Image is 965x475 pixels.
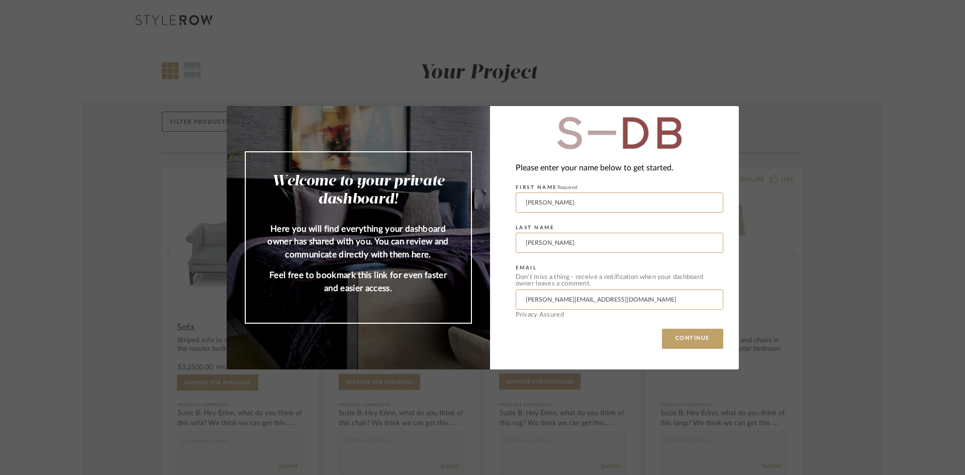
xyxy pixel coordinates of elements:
input: Enter Last Name [516,233,723,253]
p: Here you will find everything your dashboard owner has shared with you. You can review and commun... [266,223,451,261]
input: Enter First Name [516,193,723,213]
label: FIRST NAME [516,184,577,191]
label: LAST NAME [516,225,555,231]
button: CONTINUE [662,329,723,349]
span: Required [557,185,577,190]
label: EMAIL [516,265,537,271]
p: Feel free to bookmark this link for even faster and easier access. [266,269,451,295]
div: Please enter your name below to get started. [516,161,723,175]
div: Privacy Assured [516,312,723,318]
h2: Welcome to your private dashboard! [266,172,451,209]
div: Don’t miss a thing - receive a notification when your dashboard owner leaves a comment. [516,274,723,287]
input: Enter Email [516,290,723,310]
